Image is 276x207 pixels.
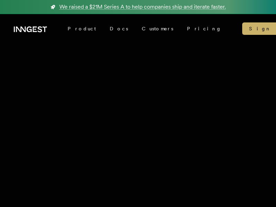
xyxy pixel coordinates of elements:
[180,22,228,35] a: Pricing
[61,22,103,35] div: Product
[135,22,180,35] a: Customers
[59,3,226,11] span: We raised a $21M Series A to help companies ship and iterate faster.
[103,22,135,35] a: Docs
